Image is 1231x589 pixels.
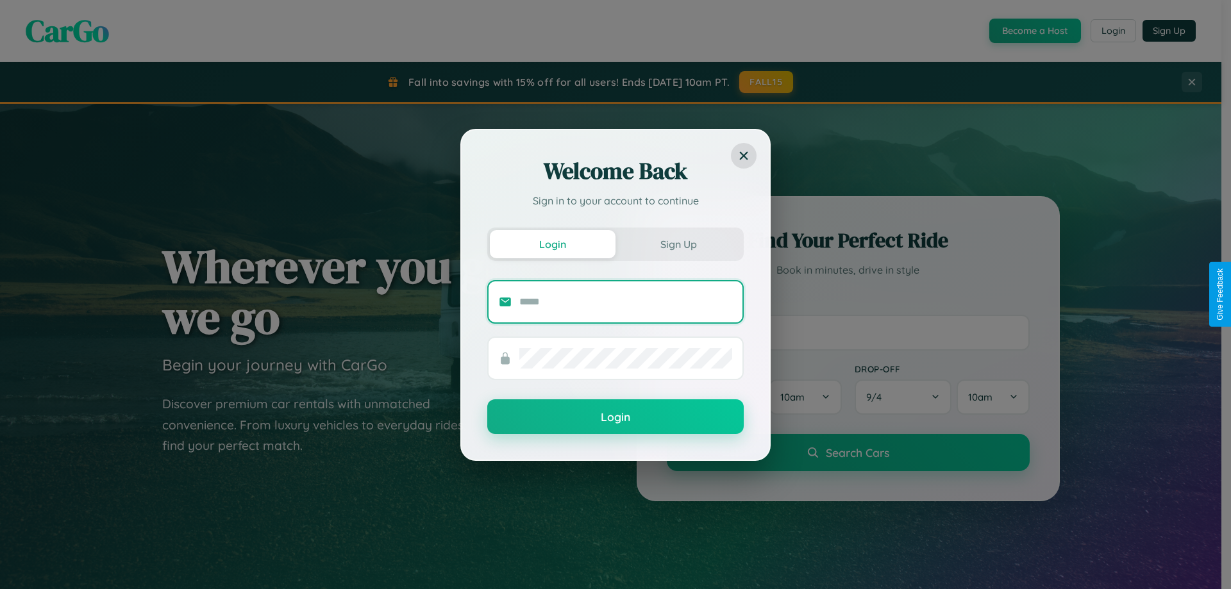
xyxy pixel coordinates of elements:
[487,193,744,208] p: Sign in to your account to continue
[1216,269,1225,320] div: Give Feedback
[487,156,744,187] h2: Welcome Back
[490,230,615,258] button: Login
[487,399,744,434] button: Login
[615,230,741,258] button: Sign Up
